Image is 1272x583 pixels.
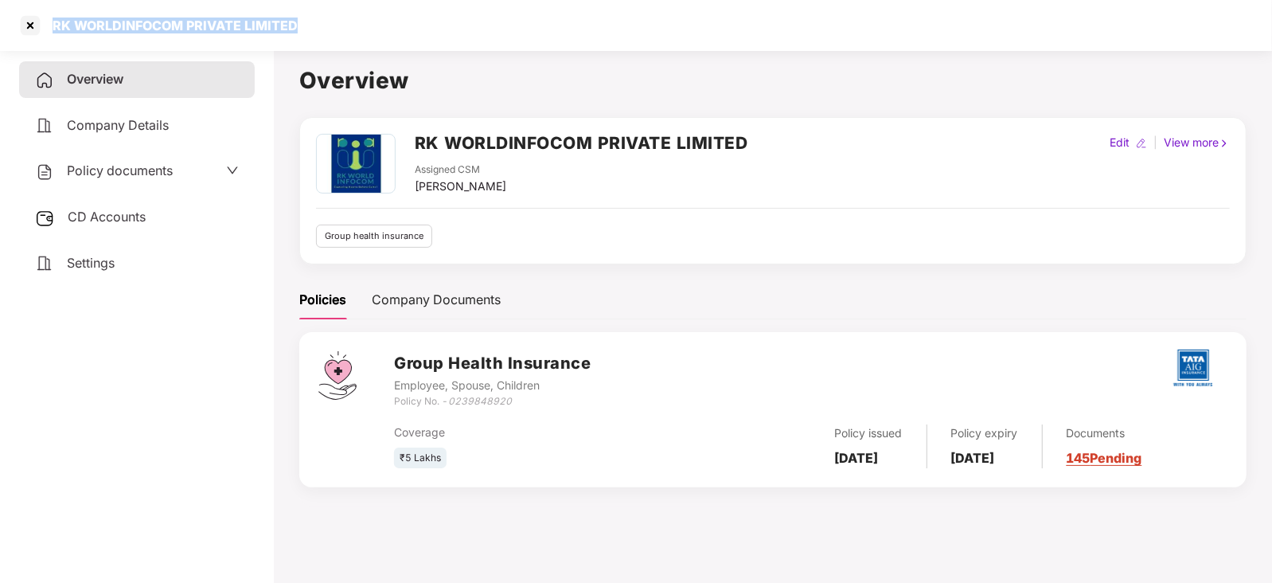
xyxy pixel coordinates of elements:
div: | [1150,134,1161,151]
img: svg+xml;base64,PHN2ZyB4bWxucz0iaHR0cDovL3d3dy53My5vcmcvMjAwMC9zdmciIHdpZHRoPSIyNCIgaGVpZ2h0PSIyNC... [35,254,54,273]
div: View more [1161,134,1233,151]
div: Coverage [394,424,672,441]
span: Overview [67,71,123,87]
img: editIcon [1136,138,1147,149]
div: Policy expiry [951,425,1018,442]
img: svg+xml;base64,PHN2ZyB3aWR0aD0iMjUiIGhlaWdodD0iMjQiIHZpZXdCb3g9IjAgMCAyNSAyNCIgZmlsbD0ibm9uZSIgeG... [35,209,55,228]
div: ₹5 Lakhs [394,448,447,469]
img: tatag.png [1165,340,1221,396]
img: whatsapp%20image%202024-01-05%20at%2011.24.52%20am.jpeg [318,135,392,193]
div: Policy No. - [394,394,591,409]
img: svg+xml;base64,PHN2ZyB4bWxucz0iaHR0cDovL3d3dy53My5vcmcvMjAwMC9zdmciIHdpZHRoPSI0Ny43MTQiIGhlaWdodD... [318,351,357,400]
img: svg+xml;base64,PHN2ZyB4bWxucz0iaHR0cDovL3d3dy53My5vcmcvMjAwMC9zdmciIHdpZHRoPSIyNCIgaGVpZ2h0PSIyNC... [35,116,54,135]
img: svg+xml;base64,PHN2ZyB4bWxucz0iaHR0cDovL3d3dy53My5vcmcvMjAwMC9zdmciIHdpZHRoPSIyNCIgaGVpZ2h0PSIyNC... [35,71,54,90]
div: Company Documents [372,290,501,310]
h1: Overview [299,63,1247,98]
h3: Group Health Insurance [394,351,591,376]
span: Settings [67,255,115,271]
div: Edit [1106,134,1133,151]
div: Documents [1067,425,1142,442]
div: RK WORLDINFOCOM PRIVATE LIMITED [43,18,298,33]
div: Group health insurance [316,225,432,248]
span: down [226,164,239,177]
b: [DATE] [835,450,879,466]
div: Policy issued [835,425,903,442]
div: [PERSON_NAME] [415,178,506,195]
img: svg+xml;base64,PHN2ZyB4bWxucz0iaHR0cDovL3d3dy53My5vcmcvMjAwMC9zdmciIHdpZHRoPSIyNCIgaGVpZ2h0PSIyNC... [35,162,54,182]
img: rightIcon [1219,138,1230,149]
div: Policies [299,290,346,310]
h2: RK WORLDINFOCOM PRIVATE LIMITED [415,130,748,156]
span: CD Accounts [68,209,146,225]
div: Assigned CSM [415,162,506,178]
a: 145 Pending [1067,450,1142,466]
b: [DATE] [951,450,995,466]
div: Employee, Spouse, Children [394,377,591,394]
span: Company Details [67,117,169,133]
i: 0239848920 [448,395,512,407]
span: Policy documents [67,162,173,178]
